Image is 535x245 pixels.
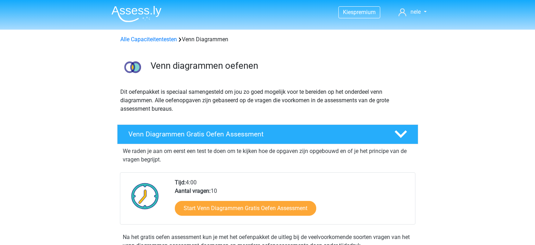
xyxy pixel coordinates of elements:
span: Kies [343,9,354,16]
div: Venn Diagrammen [117,35,418,44]
h3: Venn diagrammen oefenen [151,60,413,71]
p: Dit oefenpakket is speciaal samengesteld om jou zo goed mogelijk voor te bereiden op het onderdee... [120,88,415,113]
a: Start Venn Diagrammen Gratis Oefen Assessment [175,201,316,216]
img: Klok [127,178,163,214]
div: 4:00 10 [170,178,415,224]
p: We raden je aan om eerst een test te doen om te kijken hoe de opgaven zijn opgebouwd en of je het... [123,147,413,164]
a: Venn Diagrammen Gratis Oefen Assessment [114,124,421,144]
h4: Venn Diagrammen Gratis Oefen Assessment [128,130,383,138]
img: Assessly [112,6,161,22]
b: Aantal vragen: [175,188,211,194]
a: Kiespremium [339,7,380,17]
a: nele [396,8,429,16]
span: nele [410,8,421,15]
span: premium [354,9,376,16]
a: Alle Capaciteitentesten [120,36,177,43]
img: venn diagrammen [117,52,147,82]
b: Tijd: [175,179,186,186]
